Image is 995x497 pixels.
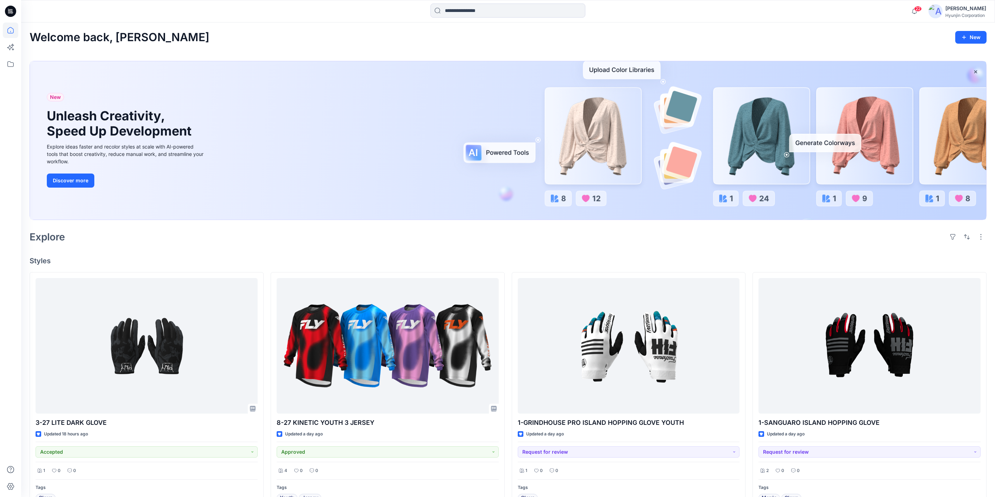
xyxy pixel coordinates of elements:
p: 0 [300,467,303,474]
div: [PERSON_NAME] [945,4,986,13]
h2: Welcome back, [PERSON_NAME] [30,31,209,44]
p: Tags [36,484,258,491]
img: avatar [928,4,943,18]
p: Updated a day ago [526,430,564,438]
p: 0 [58,467,61,474]
a: 1-SANGUARO ISLAND HOPPING GLOVE [758,278,981,414]
h4: Styles [30,257,987,265]
a: 3-27 LITE DARK GLOVE [36,278,258,414]
p: Updated a day ago [285,430,323,438]
a: Discover more [47,174,205,188]
div: Hyunjin Corporation [945,13,986,18]
p: Updated 18 hours ago [44,430,88,438]
p: 0 [540,467,543,474]
p: 2 [766,467,769,474]
button: New [955,31,987,44]
button: Discover more [47,174,94,188]
p: 0 [73,467,76,474]
h2: Explore [30,231,65,243]
p: 0 [555,467,558,474]
span: 22 [914,6,922,12]
p: 0 [797,467,800,474]
a: 1-GRINDHOUSE PRO ISLAND HOPPING GLOVE YOUTH [518,278,740,414]
a: 8-27 KINETIC YOUTH 3 JERSEY [277,278,499,414]
p: 1-SANGUARO ISLAND HOPPING GLOVE [758,418,981,428]
p: 1-GRINDHOUSE PRO ISLAND HOPPING GLOVE YOUTH [518,418,740,428]
p: Updated a day ago [767,430,805,438]
p: Tags [758,484,981,491]
h1: Unleash Creativity, Speed Up Development [47,108,195,139]
p: Tags [518,484,740,491]
p: Tags [277,484,499,491]
p: 3-27 LITE DARK GLOVE [36,418,258,428]
div: Explore ideas faster and recolor styles at scale with AI-powered tools that boost creativity, red... [47,143,205,165]
p: 1 [43,467,45,474]
p: 1 [525,467,527,474]
span: New [50,93,61,101]
p: 0 [315,467,318,474]
p: 4 [284,467,287,474]
p: 8-27 KINETIC YOUTH 3 JERSEY [277,418,499,428]
p: 0 [781,467,784,474]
